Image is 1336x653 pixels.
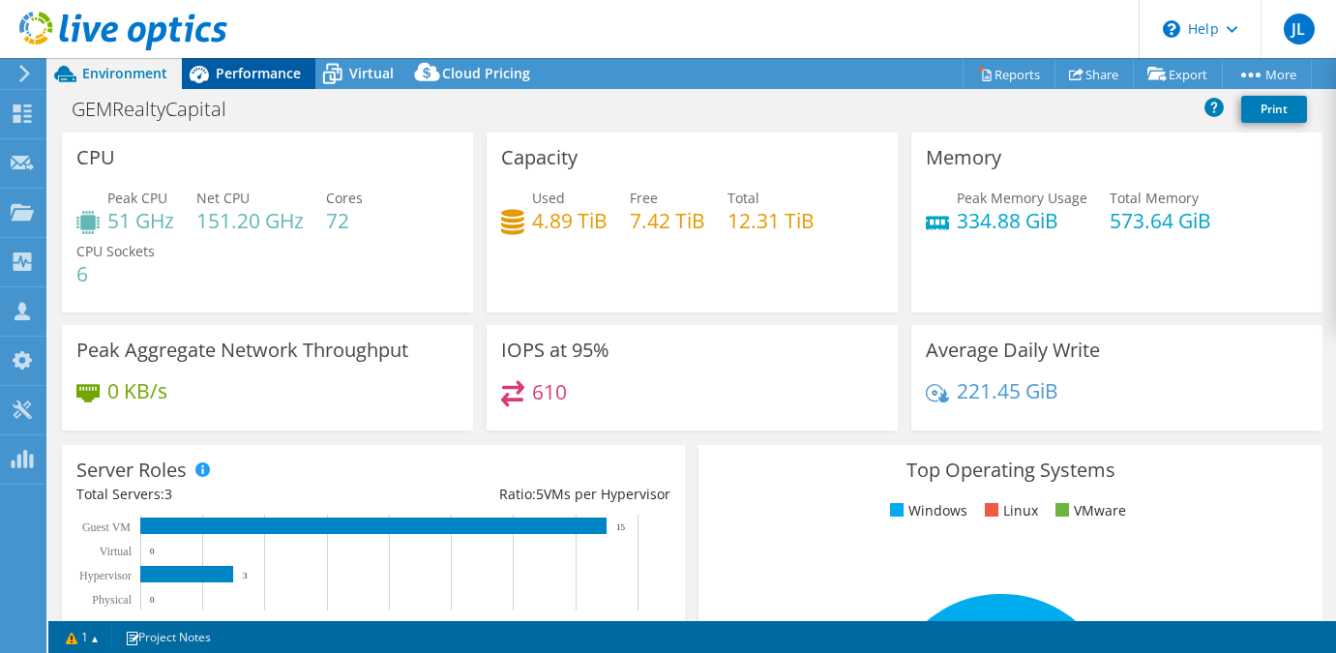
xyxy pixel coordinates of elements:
[373,484,670,505] div: Ratio: VMs per Hypervisor
[630,210,705,231] h4: 7.42 TiB
[196,210,304,231] h4: 151.20 GHz
[150,595,155,605] text: 0
[630,189,658,207] span: Free
[1222,59,1312,89] a: More
[52,625,112,649] a: 1
[326,210,363,231] h4: 72
[1133,59,1223,89] a: Export
[76,484,373,505] div: Total Servers:
[82,520,131,534] text: Guest VM
[532,189,565,207] span: Used
[1110,210,1211,231] h4: 573.64 GiB
[442,64,530,82] span: Cloud Pricing
[107,210,174,231] h4: 51 GHz
[616,522,626,532] text: 15
[1241,96,1307,123] a: Print
[92,593,132,607] text: Physical
[326,189,363,207] span: Cores
[926,147,1001,168] h3: Memory
[957,189,1087,207] span: Peak Memory Usage
[76,460,187,481] h3: Server Roles
[216,64,301,82] span: Performance
[76,340,408,361] h3: Peak Aggregate Network Throughput
[1054,59,1134,89] a: Share
[1284,14,1315,45] span: JL
[79,569,132,582] text: Hypervisor
[501,147,578,168] h3: Capacity
[107,380,167,401] h4: 0 KB/s
[536,485,544,503] span: 5
[926,340,1100,361] h3: Average Daily Write
[501,340,609,361] h3: IOPS at 95%
[957,210,1087,231] h4: 334.88 GiB
[1110,189,1199,207] span: Total Memory
[100,545,133,558] text: Virtual
[980,500,1038,521] li: Linux
[76,242,155,260] span: CPU Sockets
[532,381,567,402] h4: 610
[76,147,115,168] h3: CPU
[713,460,1307,481] h3: Top Operating Systems
[885,500,967,521] li: Windows
[111,625,224,649] a: Project Notes
[196,189,250,207] span: Net CPU
[963,59,1055,89] a: Reports
[164,485,172,503] span: 3
[727,189,759,207] span: Total
[243,571,248,580] text: 3
[1163,20,1180,38] svg: \n
[63,99,256,120] h1: GEMRealtyCapital
[150,547,155,556] text: 0
[532,210,608,231] h4: 4.89 TiB
[349,64,394,82] span: Virtual
[1051,500,1126,521] li: VMware
[107,189,167,207] span: Peak CPU
[957,380,1058,401] h4: 221.45 GiB
[76,263,155,284] h4: 6
[727,210,815,231] h4: 12.31 TiB
[82,64,167,82] span: Environment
